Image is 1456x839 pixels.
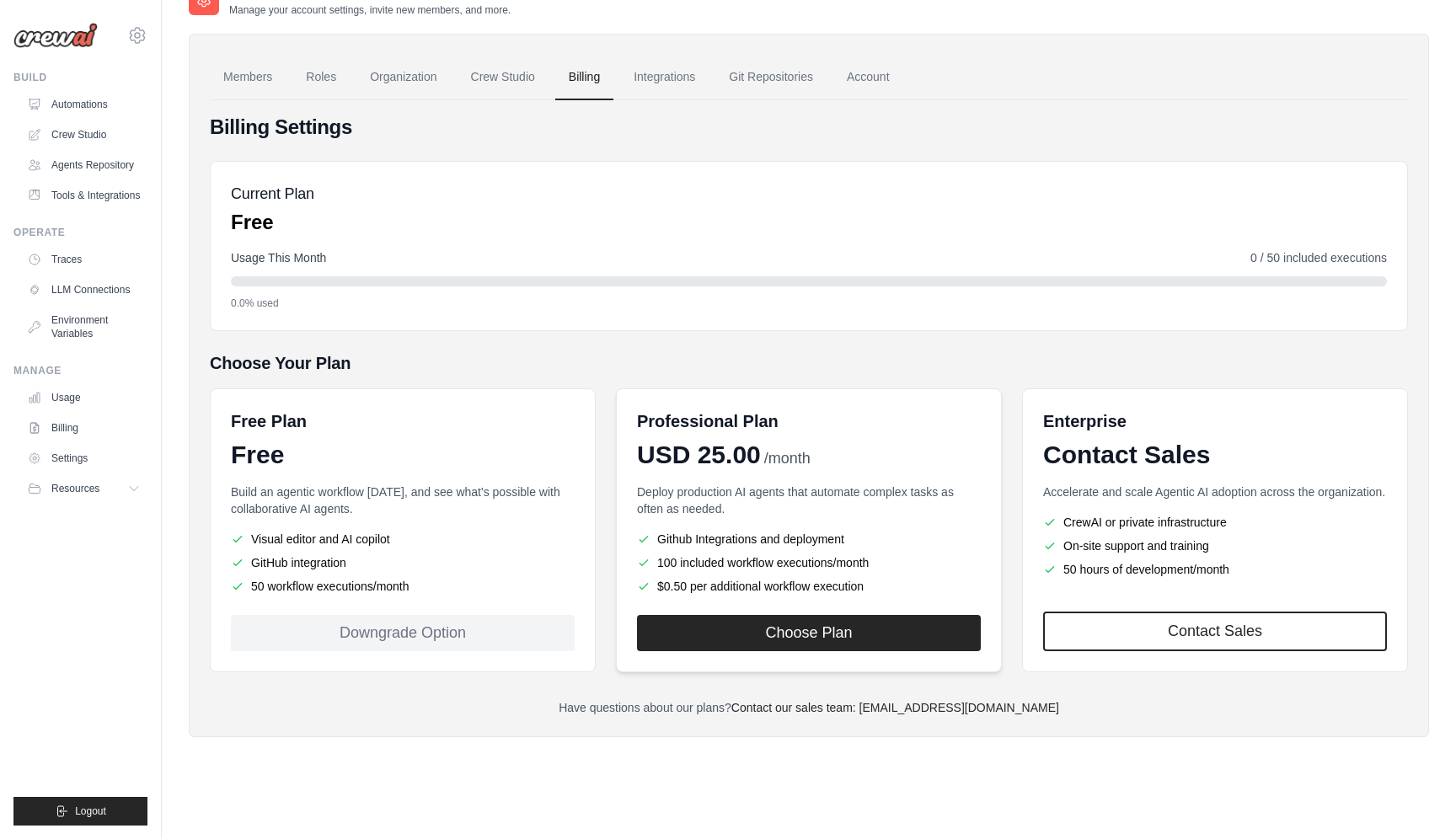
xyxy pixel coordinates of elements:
li: 50 workflow executions/month [231,578,575,595]
p: Manage your account settings, invite new members, and more. [229,3,511,17]
p: Deploy production AI agents that automate complex tasks as often as needed. [637,484,981,517]
a: Tools & Integrations [20,182,147,209]
div: Downgrade Option [231,615,575,651]
span: USD 25.00 [637,440,761,470]
li: GitHub integration [231,554,575,571]
a: Contact Sales [1043,612,1387,651]
a: Billing [555,55,613,100]
a: Agents Repository [20,152,147,179]
a: Billing [20,414,147,441]
h6: Professional Plan [637,409,779,433]
a: Contact our sales team: [EMAIL_ADDRESS][DOMAIN_NAME] [731,701,1059,714]
span: 0.0% used [231,297,279,310]
li: Github Integrations and deployment [637,531,981,548]
div: Operate [13,226,147,239]
button: Choose Plan [637,615,981,651]
h6: Free Plan [231,409,307,433]
a: Usage [20,384,147,411]
img: Logo [13,23,98,48]
a: Settings [20,445,147,472]
div: Contact Sales [1043,440,1387,470]
h6: Enterprise [1043,409,1387,433]
a: Account [833,55,903,100]
p: Have questions about our plans? [210,699,1408,716]
div: Free [231,440,575,470]
a: Organization [356,55,450,100]
p: Accelerate and scale Agentic AI adoption across the organization. [1043,484,1387,500]
a: Crew Studio [20,121,147,148]
a: Environment Variables [20,307,147,347]
h5: Current Plan [231,182,314,206]
h4: Billing Settings [210,114,1408,141]
span: Usage This Month [231,249,326,266]
p: Build an agentic workflow [DATE], and see what's possible with collaborative AI agents. [231,484,575,517]
span: /month [764,447,811,470]
a: Members [210,55,286,100]
a: Roles [292,55,350,100]
li: $0.50 per additional workflow execution [637,578,981,595]
li: 100 included workflow executions/month [637,554,981,571]
button: Resources [20,475,147,502]
div: Build [13,71,147,84]
h5: Choose Your Plan [210,351,1408,375]
a: LLM Connections [20,276,147,303]
a: Integrations [620,55,709,100]
p: Free [231,209,314,236]
iframe: Chat Widget [1372,758,1456,839]
a: Automations [20,91,147,118]
li: On-site support and training [1043,537,1387,554]
a: Crew Studio [458,55,549,100]
li: 50 hours of development/month [1043,561,1387,578]
li: Visual editor and AI copilot [231,531,575,548]
div: Manage [13,364,147,377]
span: 0 / 50 included executions [1250,249,1387,266]
span: Resources [51,482,99,495]
a: Traces [20,246,147,273]
span: Logout [75,804,106,818]
li: CrewAI or private infrastructure [1043,514,1387,531]
a: Git Repositories [715,55,827,100]
button: Logout [13,797,147,826]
